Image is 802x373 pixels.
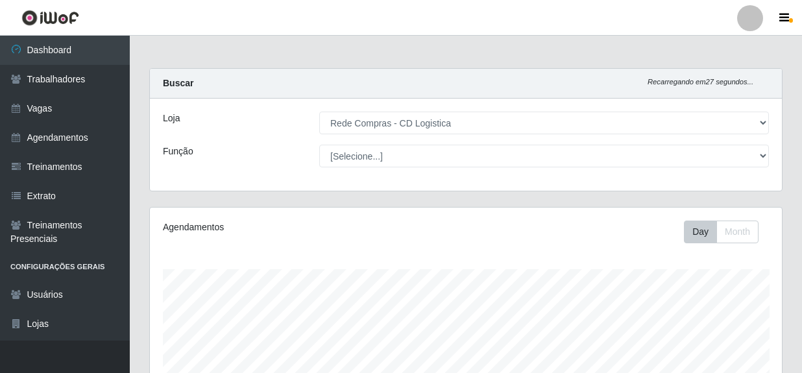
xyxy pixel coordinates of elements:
[684,221,769,243] div: Toolbar with button groups
[163,221,404,234] div: Agendamentos
[648,78,753,86] i: Recarregando em 27 segundos...
[684,221,717,243] button: Day
[21,10,79,26] img: CoreUI Logo
[163,145,193,158] label: Função
[716,221,759,243] button: Month
[684,221,759,243] div: First group
[163,78,193,88] strong: Buscar
[163,112,180,125] label: Loja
